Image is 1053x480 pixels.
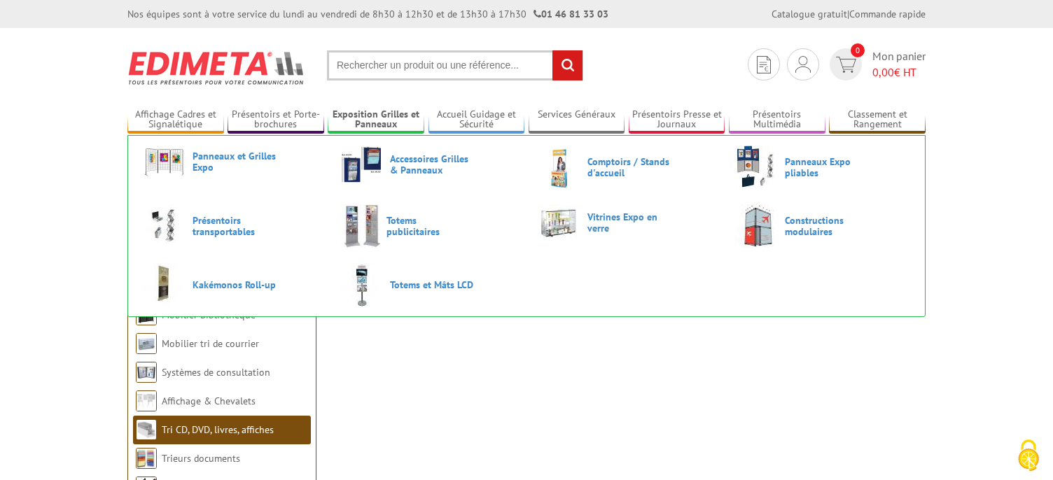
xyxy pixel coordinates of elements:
span: Mon panier [872,48,926,80]
a: Panneaux Expo pliables [735,146,910,189]
img: Totems et Mâts LCD [340,263,384,306]
img: Accessoires Grilles & Panneaux [340,146,384,183]
img: Trieurs documents [136,448,157,469]
a: Totems publicitaires [340,204,515,248]
span: € HT [872,64,926,80]
span: 0 [851,43,865,57]
img: Systèmes de consultation [136,362,157,383]
span: Accessoires Grilles & Panneaux [390,153,474,176]
strong: 01 46 81 33 03 [534,8,608,20]
a: Affichage Cadres et Signalétique [127,108,224,132]
a: Comptoirs / Stands d'accueil [538,146,713,189]
img: devis rapide [795,56,811,73]
img: Panneaux et Grilles Expo [143,146,186,178]
img: Panneaux Expo pliables [735,146,779,189]
a: Catalogue gratuit [772,8,847,20]
span: Kakémonos Roll-up [193,279,277,290]
a: Trieurs documents [162,452,240,465]
a: Accessoires Grilles & Panneaux [340,146,515,183]
span: Vitrines Expo en verre [587,211,671,234]
img: Affichage & Chevalets [136,390,157,411]
a: Présentoirs Presse et Journaux [629,108,725,132]
a: Tri CD, DVD, livres, affiches [162,423,274,436]
img: devis rapide [836,57,856,73]
a: Présentoirs Multimédia [729,108,825,132]
a: Commande rapide [849,8,926,20]
img: Totems publicitaires [340,204,380,248]
img: Kakémonos Roll-up [143,263,186,306]
span: Constructions modulaires [785,215,869,237]
input: Rechercher un produit ou une référence... [327,50,583,80]
img: Présentoirs transportables [143,204,186,248]
a: Accueil Guidage et Sécurité [428,108,525,132]
a: Services Généraux [529,108,625,132]
img: Edimeta [127,42,306,94]
a: Panneaux et Grilles Expo [143,146,318,178]
img: Mobilier tri de courrier [136,333,157,354]
a: Exposition Grilles et Panneaux [328,108,424,132]
div: Nos équipes sont à votre service du lundi au vendredi de 8h30 à 12h30 et de 13h30 à 17h30 [127,7,608,21]
a: devis rapide 0 Mon panier 0,00€ HT [826,48,926,80]
span: Totems publicitaires [386,215,470,237]
img: Constructions modulaires [735,204,779,248]
a: Totems et Mâts LCD [340,263,515,306]
img: Tri CD, DVD, livres, affiches [136,419,157,440]
span: Totems et Mâts LCD [390,279,474,290]
a: Classement et Rangement [829,108,926,132]
a: Mobilier tri de courrier [162,337,259,350]
a: Vitrines Expo en verre [538,204,713,241]
span: Comptoirs / Stands d'accueil [587,156,671,178]
a: Affichage & Chevalets [162,395,256,407]
button: Cookies (fenêtre modale) [1004,432,1053,480]
a: Kakémonos Roll-up [143,263,318,306]
img: devis rapide [757,56,771,73]
img: Vitrines Expo en verre [538,204,581,241]
a: Présentoirs et Porte-brochures [228,108,324,132]
span: 0,00 [872,65,894,79]
div: | [772,7,926,21]
input: rechercher [552,50,583,80]
span: Panneaux et Grilles Expo [193,150,277,173]
span: Présentoirs transportables [193,215,277,237]
a: Présentoirs transportables [143,204,318,248]
span: Panneaux Expo pliables [785,156,869,178]
a: Constructions modulaires [735,204,910,248]
a: Systèmes de consultation [162,366,270,379]
img: Comptoirs / Stands d'accueil [538,146,581,189]
img: Cookies (fenêtre modale) [1011,438,1046,473]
